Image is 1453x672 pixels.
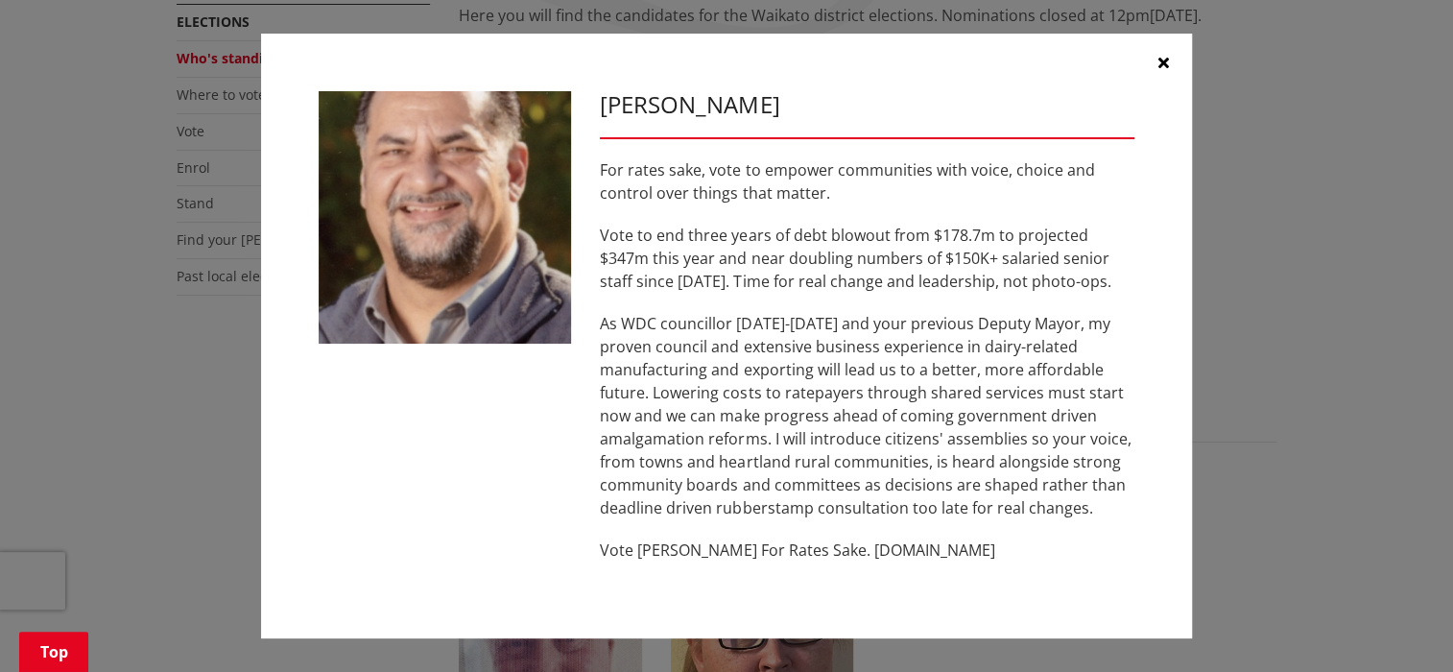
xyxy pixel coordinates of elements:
h3: [PERSON_NAME] [600,91,1134,119]
img: WO-M__BECH_A__EWN4j [319,91,571,344]
iframe: Messenger Launcher [1365,591,1434,660]
p: Vote to end three years of debt blowout from $178.7m to projected $347m this year and near doubli... [600,224,1134,293]
p: For rates sake, vote to empower communities with voice, choice and control over things that matter. [600,158,1134,204]
p: Vote [PERSON_NAME] For Rates Sake. [DOMAIN_NAME] [600,539,1134,562]
a: Top [19,632,88,672]
p: As WDC councillor [DATE]-[DATE] and your previous Deputy Mayor, my proven council and extensive b... [600,312,1134,519]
